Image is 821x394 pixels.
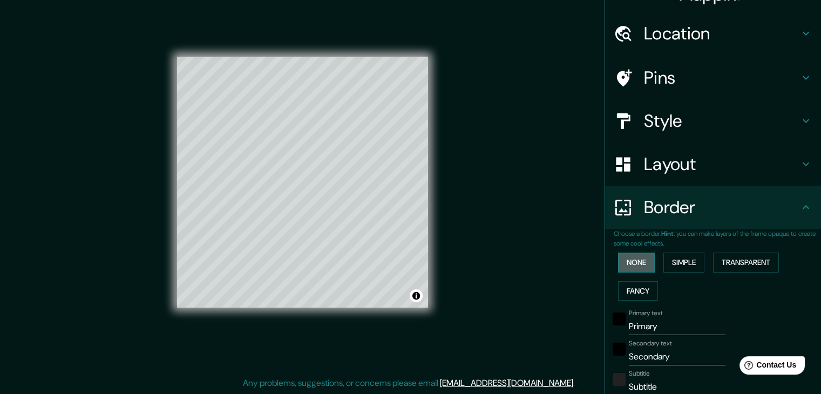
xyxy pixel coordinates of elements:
[644,196,799,218] h4: Border
[614,229,821,248] p: Choose a border. : you can make layers of the frame opaque to create some cool effects.
[644,23,799,44] h4: Location
[618,281,658,301] button: Fancy
[605,12,821,55] div: Location
[605,56,821,99] div: Pins
[605,142,821,186] div: Layout
[661,229,674,238] b: Hint
[605,186,821,229] div: Border
[629,309,662,318] label: Primary text
[440,377,573,389] a: [EMAIL_ADDRESS][DOMAIN_NAME]
[605,99,821,142] div: Style
[613,373,626,386] button: color-222222
[613,343,626,356] button: black
[243,377,575,390] p: Any problems, suggestions, or concerns please email .
[725,352,809,382] iframe: Help widget launcher
[663,253,704,273] button: Simple
[629,369,650,378] label: Subtitle
[644,110,799,132] h4: Style
[575,377,576,390] div: .
[613,313,626,325] button: black
[576,377,579,390] div: .
[644,153,799,175] h4: Layout
[713,253,779,273] button: Transparent
[644,67,799,89] h4: Pins
[629,339,672,348] label: Secondary text
[410,289,423,302] button: Toggle attribution
[618,253,655,273] button: None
